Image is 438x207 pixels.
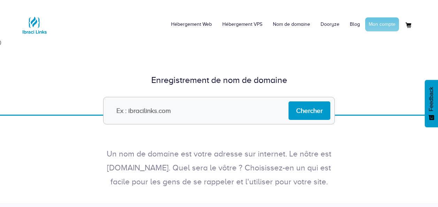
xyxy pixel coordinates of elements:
a: Mon compte [365,17,399,31]
a: Blog [345,14,365,35]
a: Hébergement VPS [217,14,268,35]
a: Hébergement Web [166,14,217,35]
p: Un nom de domaine est votre adresse sur internet. Le nôtre est [DOMAIN_NAME]. Quel sera le vôtre ... [101,147,338,189]
div: Enregistrement de nom de domaine [21,74,418,86]
a: Dooryze [315,14,345,35]
a: Nom de domaine [268,14,315,35]
img: Logo Ibraci Links [21,11,48,39]
input: Ex : ibracilinks.com [103,97,335,124]
span: Feedback [428,87,435,111]
a: Logo Ibraci Links [21,5,48,39]
button: Feedback - Afficher l’enquête [425,80,438,127]
input: Chercher [289,101,330,120]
